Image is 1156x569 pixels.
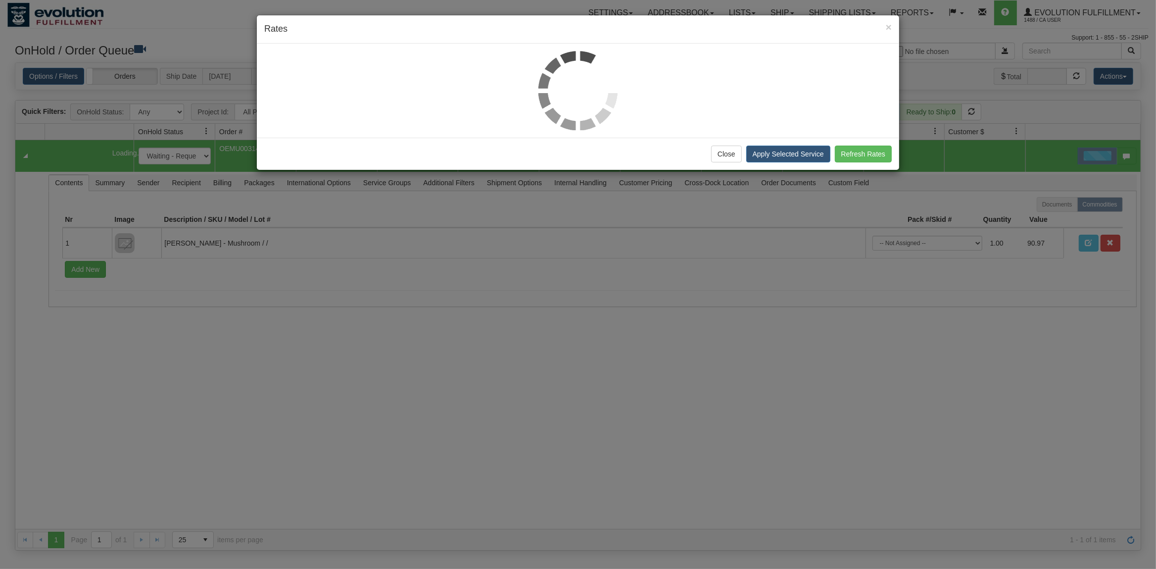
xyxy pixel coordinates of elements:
h4: Rates [264,23,892,36]
button: Close [711,146,742,162]
button: Close [886,22,892,32]
img: loader.gif [538,51,618,130]
button: Refresh Rates [835,146,892,162]
span: × [886,21,892,33]
button: Apply Selected Service [746,146,830,162]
